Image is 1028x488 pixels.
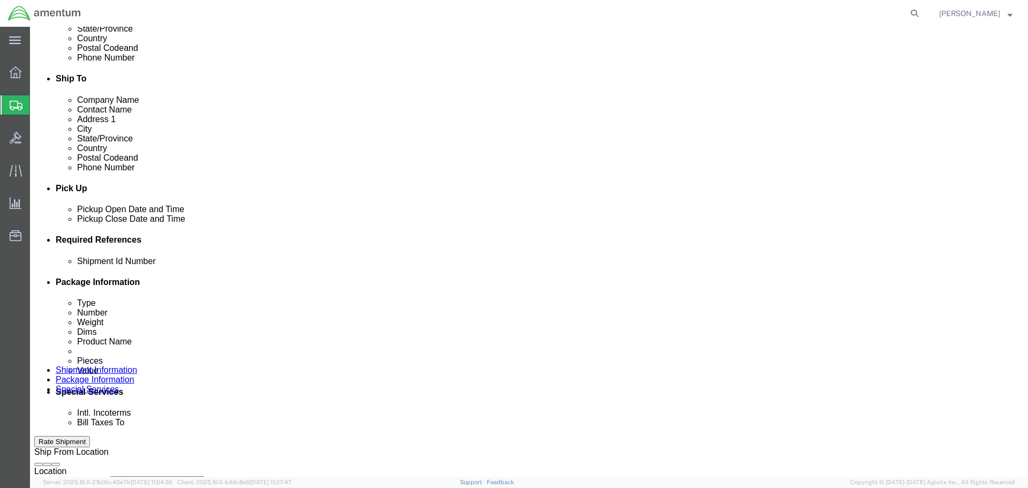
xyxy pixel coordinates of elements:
[43,479,172,485] span: Server: 2025.16.0-21b0bc45e7b
[250,479,292,485] span: [DATE] 11:37:47
[939,7,1000,19] span: Nick Riddle
[939,7,1013,20] button: [PERSON_NAME]
[131,479,172,485] span: [DATE] 11:54:36
[460,479,487,485] a: Support
[30,27,1028,477] iframe: FS Legacy Container
[177,479,292,485] span: Client: 2025.16.0-b4dc8a9
[487,479,514,485] a: Feedback
[7,5,81,21] img: logo
[850,478,1015,487] span: Copyright © [DATE]-[DATE] Agistix Inc., All Rights Reserved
